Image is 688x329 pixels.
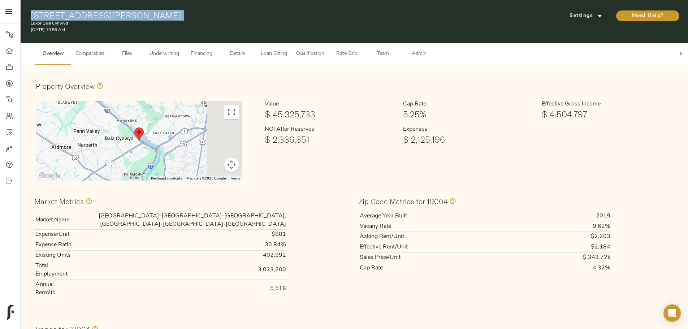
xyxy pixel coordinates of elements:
button: Settings [559,10,613,21]
button: Map camera controls [224,157,239,172]
h1: $ 2,336,351 [265,134,397,144]
h6: Cap Rate [403,100,536,109]
h1: 5.25% [403,109,536,119]
td: 30.84% [76,240,287,250]
h3: Market Metrics [34,197,84,205]
h3: Zip Code Metrics for 19004 [359,197,447,205]
th: Annual Permits [34,280,76,298]
span: Need Help? [623,12,672,21]
td: 9.62% [518,221,611,232]
svg: Values in this section only include information specific to the 19004 zip code [447,197,456,205]
div: Subject Propery [131,125,147,144]
span: Team [369,49,397,59]
span: Admin [405,49,433,59]
svg: Values in this section comprise all zip codes within the Philadelphia-Camden-Wilmington, PA-NJ-DE... [84,197,92,205]
span: Map data ©2025 Google [186,176,226,180]
th: Asking Rent/Unit [359,231,518,242]
div: Open Intercom Messenger [663,304,681,322]
td: 3,023,200 [76,261,287,280]
td: 4.32% [518,263,611,273]
span: Files [113,49,141,59]
span: Details [224,49,251,59]
span: Settings [566,12,606,21]
td: $2,203 [518,231,611,242]
span: Overview [39,49,67,59]
td: $2,184 [518,242,611,252]
span: Loan Sizing [260,49,287,59]
span: Qualification [296,49,324,59]
button: Need Help? [616,10,679,21]
a: Open this area in Google Maps (opens a new window) [38,171,61,181]
td: $ 343.72k [518,252,611,263]
h1: $ 4,504,797 [542,109,674,119]
td: 2019 [518,211,611,221]
span: Comparables [75,49,105,59]
th: Total Employment [34,261,76,280]
th: Average Year Built [359,211,518,221]
h3: Property Overview [36,82,95,90]
img: logo [7,305,14,320]
span: Financing [188,49,215,59]
th: Market Name [34,211,76,229]
button: Toggle fullscreen view [224,105,239,119]
button: Keyboard shortcuts [151,176,182,181]
span: Underwriting [150,49,179,59]
th: Sales Price/Unit [359,252,518,263]
img: Google [38,171,61,181]
th: Cap Rate [359,263,518,273]
th: Effective Rent/Unit [359,242,518,252]
th: Expense Ratio [34,240,76,250]
h1: $ 45,325,733 [265,109,397,119]
span: Rate Grid [333,49,360,59]
h1: [STREET_ADDRESS][PERSON_NAME] [31,10,462,20]
td: 402,992 [76,250,287,261]
h6: Expenses [403,125,536,134]
td: 5,518 [76,280,287,298]
th: Existing Units [34,250,76,261]
p: [DATE] 10:56 AM [31,27,462,33]
td: $881 [76,229,287,240]
h1: $ 2,125,196 [403,134,536,144]
td: [GEOGRAPHIC_DATA]-[GEOGRAPHIC_DATA]-[GEOGRAPHIC_DATA], [GEOGRAPHIC_DATA]-[GEOGRAPHIC_DATA]-[GEOGR... [76,211,287,229]
a: Terms (opens in new tab) [230,176,240,180]
h6: NOI After Reserves [265,125,397,134]
th: Expense/Unit [34,229,76,240]
h6: Value [265,100,397,109]
th: Vacany Rate [359,221,518,232]
h6: Effective Gross Income [542,100,674,109]
p: Luxor Bala Cynwyd [31,20,462,27]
